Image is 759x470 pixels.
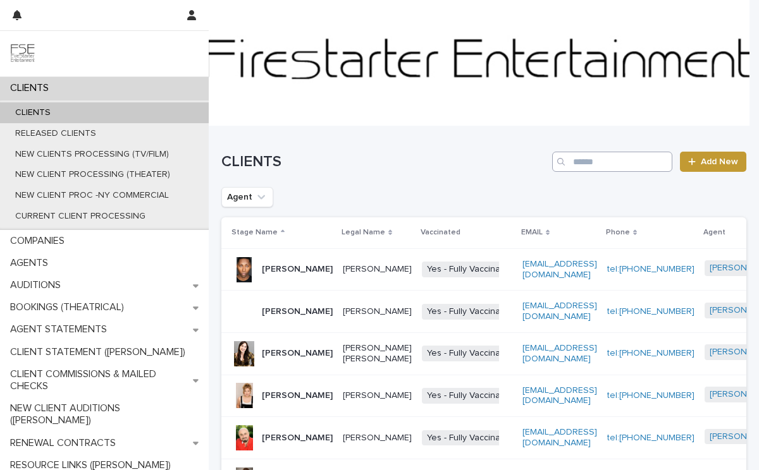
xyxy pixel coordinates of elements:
p: [PERSON_NAME] [262,306,333,317]
a: [EMAIL_ADDRESS][DOMAIN_NAME] [522,428,597,447]
p: Vaccinated [421,226,460,239]
a: tel:[PHONE_NUMBER] [607,391,694,400]
img: 9JgRvJ3ETPGCJDhvPVA5 [10,41,35,66]
a: tel:[PHONE_NUMBER] [607,307,694,316]
p: COMPANIES [5,235,75,247]
p: CURRENT CLIENT PROCESSING [5,211,156,222]
a: tel:[PHONE_NUMBER] [607,433,694,442]
p: Legal Name [342,226,385,239]
a: tel:[PHONE_NUMBER] [607,265,694,274]
p: NEW CLIENT PROC -NY COMMERCIAL [5,190,179,201]
p: AUDITIONS [5,279,71,291]
span: Yes - Fully Vaccinated [422,430,519,446]
a: [EMAIL_ADDRESS][DOMAIN_NAME] [522,301,597,321]
p: NEW CLIENT PROCESSING (THEATER) [5,169,180,180]
span: Yes - Fully Vaccinated [422,388,519,404]
p: [PERSON_NAME] [343,264,412,275]
p: EMAIL [521,226,543,239]
p: [PERSON_NAME] [PERSON_NAME] [343,343,412,365]
p: Stage Name [231,226,278,239]
h1: CLIENTS [221,153,547,171]
p: CLIENTS [5,107,61,118]
p: [PERSON_NAME] [262,433,333,443]
p: CLIENTS [5,82,59,94]
p: Agent [703,226,725,239]
p: RENEWAL CONTRACTS [5,437,126,449]
button: Agent [221,187,273,207]
a: [EMAIL_ADDRESS][DOMAIN_NAME] [522,344,597,363]
input: Search [552,152,672,172]
a: [EMAIL_ADDRESS][DOMAIN_NAME] [522,386,597,406]
span: Yes - Fully Vaccinated [422,346,519,361]
p: [PERSON_NAME] [262,348,333,359]
span: Yes - Fully Vaccinated [422,262,519,277]
p: [PERSON_NAME] [343,390,412,401]
a: Add New [680,152,746,172]
a: tel:[PHONE_NUMBER] [607,349,694,358]
p: BOOKINGS (THEATRICAL) [5,301,134,313]
p: CLIENT STATEMENT ([PERSON_NAME]) [5,346,195,358]
p: [PERSON_NAME] [262,264,333,275]
p: [PERSON_NAME] [262,390,333,401]
p: AGENT STATEMENTS [5,323,117,335]
p: [PERSON_NAME] [343,433,412,443]
p: NEW CLIENT AUDITIONS ([PERSON_NAME]) [5,402,209,426]
p: AGENTS [5,257,58,269]
p: CLIENT COMMISSIONS & MAILED CHECKS [5,368,193,392]
p: RELEASED CLIENTS [5,128,106,139]
p: NEW CLIENTS PROCESSING (TV/FILM) [5,149,179,160]
span: Yes - Fully Vaccinated [422,304,519,320]
p: Phone [606,226,630,239]
span: Add New [701,157,738,166]
a: [EMAIL_ADDRESS][DOMAIN_NAME] [522,260,597,279]
p: [PERSON_NAME] [343,306,412,317]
